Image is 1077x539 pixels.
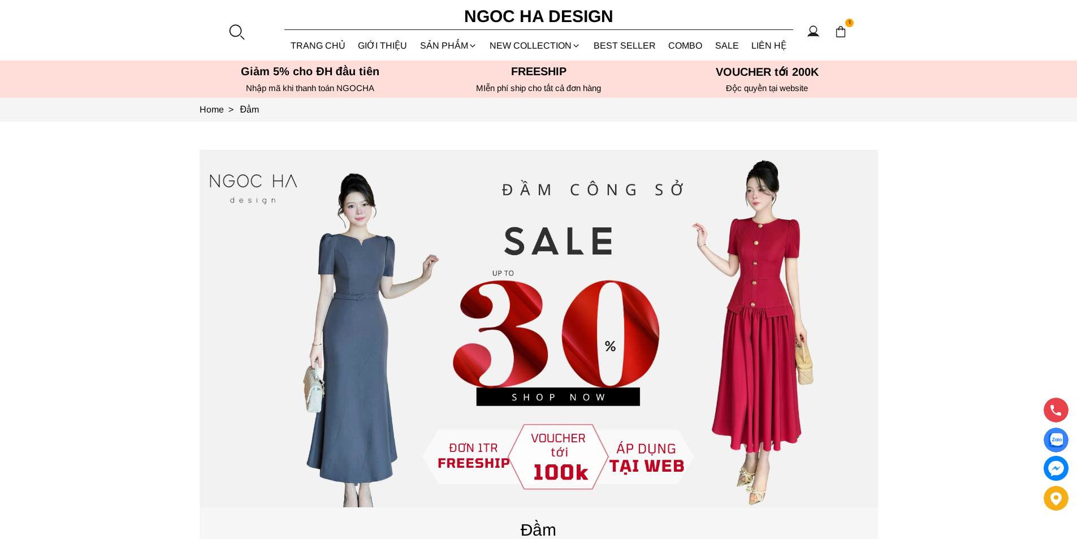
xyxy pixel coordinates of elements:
a: messenger [1044,456,1069,481]
img: img-CART-ICON-ksit0nf1 [834,25,847,38]
a: NEW COLLECTION [483,31,587,61]
h6: MIễn phí ship cho tất cả đơn hàng [428,83,650,93]
a: Display image [1044,428,1069,452]
a: SALE [709,31,746,61]
div: SẢN PHẨM [414,31,484,61]
font: Nhập mã khi thanh toán NGOCHA [246,83,374,93]
h5: VOUCHER tới 200K [656,65,878,79]
a: LIÊN HỆ [745,31,793,61]
a: Combo [662,31,709,61]
h6: Độc quyền tại website [656,83,878,93]
span: 1 [845,19,854,28]
a: GIỚI THIỆU [352,31,414,61]
a: Link to Home [200,105,240,114]
span: > [224,105,238,114]
a: Link to Đầm [240,105,259,114]
font: Giảm 5% cho ĐH đầu tiên [241,65,379,77]
a: Ngoc Ha Design [454,3,624,30]
font: Freeship [511,65,566,77]
a: BEST SELLER [587,31,663,61]
a: TRANG CHỦ [284,31,352,61]
img: Display image [1049,433,1063,447]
